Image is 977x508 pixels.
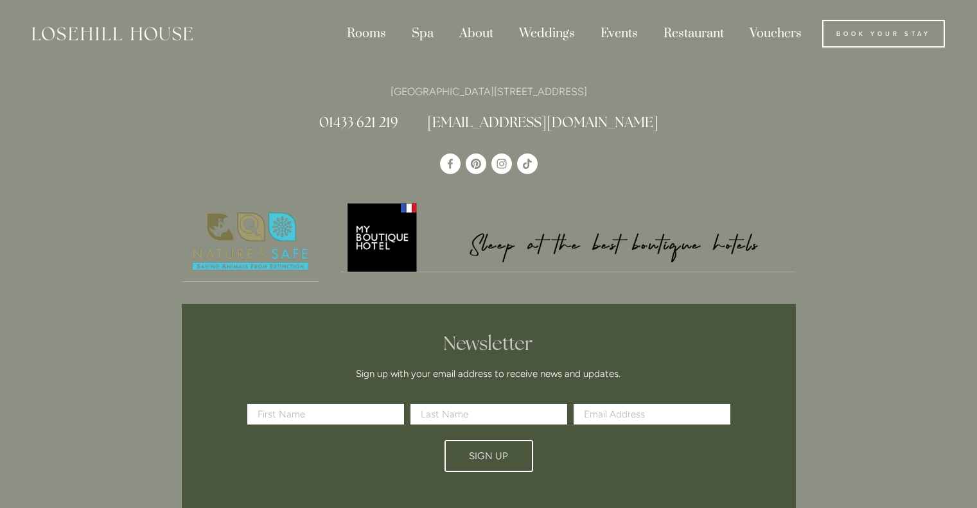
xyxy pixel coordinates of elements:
[738,19,813,48] a: Vouchers
[589,19,649,48] div: Events
[440,153,461,174] a: Losehill House Hotel & Spa
[335,19,398,48] div: Rooms
[491,153,512,174] a: Instagram
[410,404,567,425] input: Last Name
[247,404,404,425] input: First Name
[427,113,658,132] a: [EMAIL_ADDRESS][DOMAIN_NAME]
[444,440,533,472] button: Sign Up
[574,404,730,425] input: Email Address
[32,27,193,40] img: Losehill House
[652,19,735,48] div: Restaurant
[517,153,538,174] a: TikTok
[340,201,796,272] img: My Boutique Hotel - Logo
[182,201,319,282] img: Nature's Safe - Logo
[448,19,505,48] div: About
[400,19,445,48] div: Spa
[182,83,796,100] p: [GEOGRAPHIC_DATA][STREET_ADDRESS]
[182,201,319,283] a: Nature's Safe - Logo
[252,332,726,355] h2: Newsletter
[252,366,726,381] p: Sign up with your email address to receive news and updates.
[469,450,508,462] span: Sign Up
[822,20,945,48] a: Book Your Stay
[466,153,486,174] a: Pinterest
[507,19,586,48] div: Weddings
[319,113,398,132] a: 01433 621 219
[340,201,796,273] a: My Boutique Hotel - Logo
